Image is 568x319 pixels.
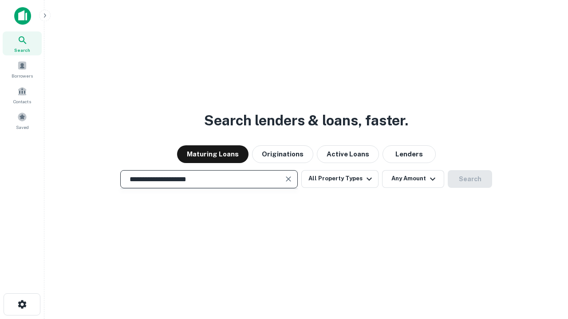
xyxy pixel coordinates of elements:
[16,124,29,131] span: Saved
[13,98,31,105] span: Contacts
[383,145,436,163] button: Lenders
[14,7,31,25] img: capitalize-icon.png
[177,145,248,163] button: Maturing Loans
[317,145,379,163] button: Active Loans
[524,248,568,291] iframe: Chat Widget
[3,31,42,55] a: Search
[382,170,444,188] button: Any Amount
[3,83,42,107] a: Contacts
[12,72,33,79] span: Borrowers
[252,145,313,163] button: Originations
[3,109,42,132] a: Saved
[3,57,42,81] a: Borrowers
[14,47,30,54] span: Search
[301,170,379,188] button: All Property Types
[204,110,408,131] h3: Search lenders & loans, faster.
[282,173,295,185] button: Clear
